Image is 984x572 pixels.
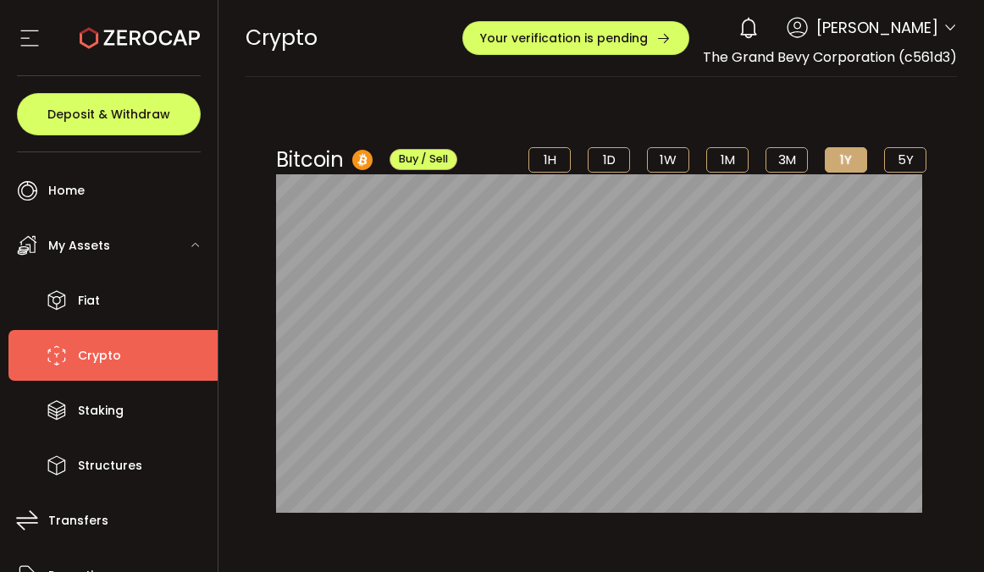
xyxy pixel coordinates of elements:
div: Bitcoin [276,145,457,174]
span: Structures [78,454,142,478]
li: 1M [706,147,749,173]
span: Transfers [48,509,108,533]
span: Buy / Sell [399,151,448,166]
span: My Assets [48,234,110,258]
li: 1Y [825,147,867,173]
span: Fiat [78,289,100,313]
span: Crypto [78,344,121,368]
li: 1W [647,147,689,173]
button: Deposit & Withdraw [17,93,201,135]
button: Your verification is pending [462,21,689,55]
button: Buy / Sell [390,149,457,170]
li: 5Y [884,147,926,173]
iframe: Chat Widget [899,491,984,572]
span: Your verification is pending [480,32,648,44]
span: Deposit & Withdraw [47,108,170,120]
span: Crypto [246,23,318,52]
span: Staking [78,399,124,423]
li: 3M [766,147,808,173]
span: The Grand Bevy Corporation (c561d3) [703,47,957,67]
li: 1D [588,147,630,173]
li: 1H [528,147,571,173]
span: [PERSON_NAME] [816,16,938,39]
span: Home [48,179,85,203]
